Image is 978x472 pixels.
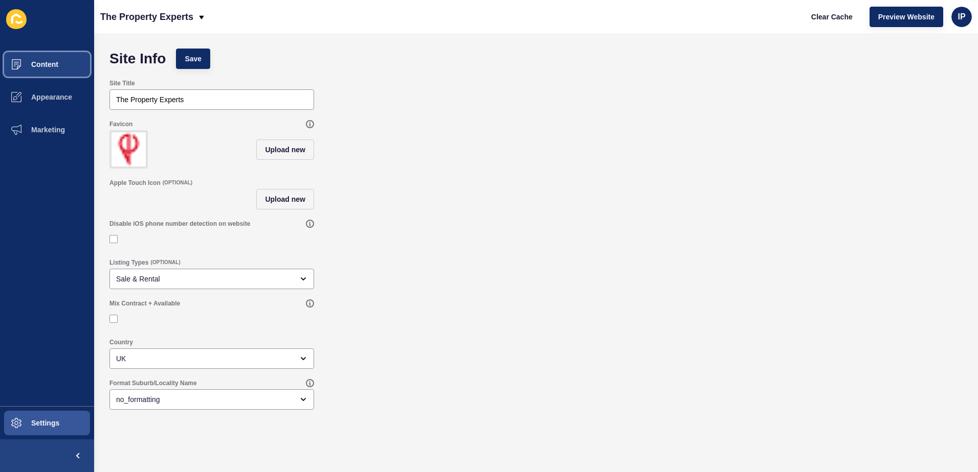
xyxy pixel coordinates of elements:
span: Upload new [265,194,305,204]
div: open menu [109,269,314,289]
label: Listing Types [109,258,148,267]
span: (OPTIONAL) [150,259,180,266]
label: Apple Touch Icon [109,179,161,187]
button: Clear Cache [803,7,861,27]
span: Preview Website [878,12,935,22]
span: Upload new [265,145,305,155]
span: (OPTIONAL) [163,179,192,186]
button: Save [176,49,210,69]
button: Upload new [256,189,314,209]
span: Clear Cache [811,12,853,22]
label: Format Suburb/Locality Name [109,379,197,387]
div: open menu [109,348,314,369]
h1: Site Info [109,54,166,64]
button: Upload new [256,139,314,160]
label: Disable iOS phone number detection on website [109,220,250,228]
img: 846e4dbf7fea27aaeffb19a5db98c5d6.png [112,132,146,167]
span: Save [185,54,202,64]
label: Site Title [109,79,135,87]
label: Country [109,338,133,346]
label: Mix Contract + Available [109,299,180,308]
div: open menu [109,389,314,410]
span: IP [958,12,965,22]
p: The Property Experts [100,4,193,30]
button: Preview Website [870,7,943,27]
label: Favicon [109,120,132,128]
